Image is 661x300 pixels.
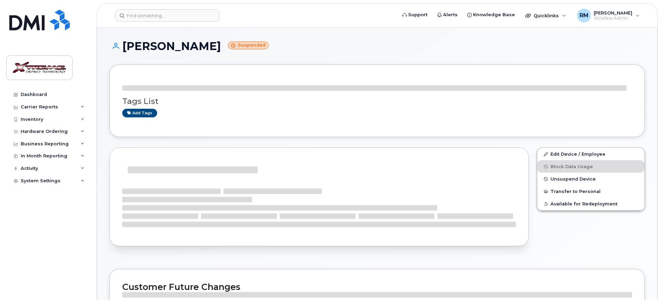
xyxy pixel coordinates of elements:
[122,282,632,292] h2: Customer Future Changes
[537,185,644,197] button: Transfer to Personal
[537,173,644,185] button: Unsuspend Device
[109,40,645,52] h1: [PERSON_NAME]
[550,201,617,206] span: Available for Redeployment
[122,109,157,117] a: Add tags
[537,160,644,173] button: Block Data Usage
[122,97,632,106] h3: Tags List
[228,41,269,49] small: Suspended
[537,148,644,160] a: Edit Device / Employee
[537,197,644,210] button: Available for Redeployment
[550,176,596,182] span: Unsuspend Device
